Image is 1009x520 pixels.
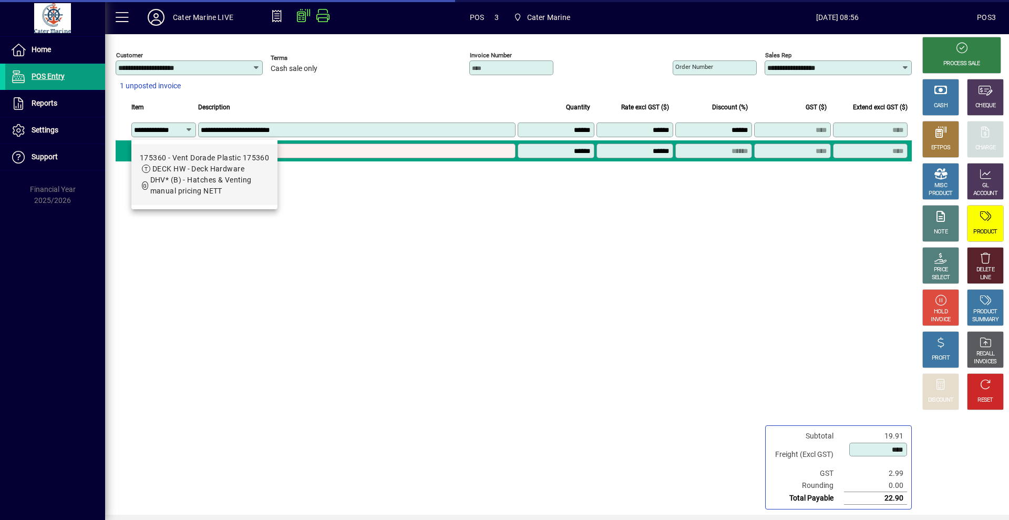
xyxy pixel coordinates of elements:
[844,492,907,505] td: 22.90
[973,190,997,198] div: ACCOUNT
[470,9,485,26] span: POS
[139,8,173,27] button: Profile
[150,176,252,195] span: DHV* (B) - Hatches & Venting manual pricing NETT
[271,55,334,62] span: Terms
[509,8,574,27] span: Cater Marine
[976,266,994,274] div: DELETE
[973,228,997,236] div: PRODUCT
[974,358,996,366] div: INVOICES
[975,144,996,152] div: CHARGE
[929,190,952,198] div: PRODUCT
[770,467,844,480] td: GST
[934,228,948,236] div: NOTE
[470,52,512,59] mat-label: Invoice number
[495,9,499,26] span: 3
[928,396,953,404] div: DISCOUNT
[566,101,590,113] span: Quantity
[770,442,844,467] td: Freight (Excl GST)
[975,102,995,110] div: CHEQUE
[116,52,143,59] mat-label: Customer
[527,9,570,26] span: Cater Marine
[32,152,58,161] span: Support
[698,9,977,26] span: [DATE] 08:56
[934,182,947,190] div: MISC
[173,9,233,26] div: Cater Marine LIVE
[976,350,995,358] div: RECALL
[934,102,948,110] div: CASH
[931,316,950,324] div: INVOICE
[770,480,844,492] td: Rounding
[980,274,991,282] div: LINE
[844,430,907,442] td: 19.91
[32,99,57,107] span: Reports
[934,266,948,274] div: PRICE
[973,308,997,316] div: PRODUCT
[152,165,244,173] span: DECK HW - Deck Hardware
[977,9,996,26] div: POS3
[844,467,907,480] td: 2.99
[844,480,907,492] td: 0.00
[32,126,58,134] span: Settings
[120,80,181,91] span: 1 unposted invoice
[977,396,993,404] div: RESET
[198,101,230,113] span: Description
[932,354,950,362] div: PROFIT
[140,152,269,164] div: 175360 - Vent Dorade Plastic 175360
[712,101,748,113] span: Discount (%)
[5,90,105,117] a: Reports
[5,117,105,144] a: Settings
[806,101,827,113] span: GST ($)
[116,77,185,96] button: 1 unposted invoice
[675,63,713,70] mat-label: Order number
[5,37,105,63] a: Home
[131,144,277,205] mat-option: 175360 - Vent Dorade Plastic 175360
[972,316,998,324] div: SUMMARY
[770,492,844,505] td: Total Payable
[5,144,105,170] a: Support
[932,274,950,282] div: SELECT
[131,101,144,113] span: Item
[271,65,317,73] span: Cash sale only
[32,72,65,80] span: POS Entry
[770,430,844,442] td: Subtotal
[931,144,951,152] div: EFTPOS
[32,45,51,54] span: Home
[982,182,989,190] div: GL
[853,101,908,113] span: Extend excl GST ($)
[934,308,948,316] div: HOLD
[943,60,980,68] div: PROCESS SALE
[621,101,669,113] span: Rate excl GST ($)
[765,52,791,59] mat-label: Sales rep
